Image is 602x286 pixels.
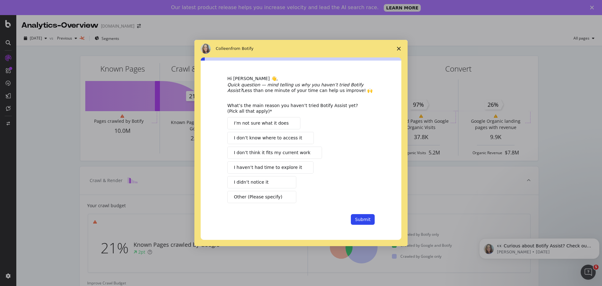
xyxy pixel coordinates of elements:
span: Other (Please specify) [234,194,282,200]
img: Profile image for Colleen [201,44,211,54]
button: I didn’t notice it [227,176,296,188]
div: What’s the main reason you haven’t tried Botify Assist yet? (Pick all that apply) [227,103,365,114]
button: I don’t think it fits my current work [227,147,322,159]
div: Our latest product release helps you increase velocity and lead the AI search race. [171,4,379,11]
button: Other (Please specify) [227,191,296,203]
span: Colleen [216,46,231,51]
div: Less than one minute of your time can help us improve! 🙌 [227,82,375,93]
span: I didn’t notice it [234,179,268,186]
button: I haven’t had time to explore it [227,161,314,174]
i: Quick question — mind telling us why you haven’t tried Botify Assist? [227,82,363,93]
div: Close [590,6,596,9]
span: I’m not sure what it does [234,120,289,127]
span: I haven’t had time to explore it [234,164,302,171]
div: message notification from Colleen, 6d ago. 👀 Curious about Botify Assist? Check out these use cas... [3,13,123,34]
button: Submit [351,214,375,225]
button: I don’t know where to access it [227,132,314,144]
span: I don’t know where to access it [234,135,302,141]
span: I don’t think it fits my current work [234,149,310,156]
a: LEARN MORE [384,4,421,12]
img: Profile image for Colleen [7,19,17,29]
span: Close survey [390,40,408,57]
div: Hi [PERSON_NAME] 👋, [227,76,375,82]
p: Message from Colleen, sent 6d ago [20,24,115,30]
button: I’m not sure what it does [227,117,300,129]
span: from Botify [231,46,254,51]
p: 👀 Curious about Botify Assist? Check out these use cases to explore what Assist can do! [20,18,115,24]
